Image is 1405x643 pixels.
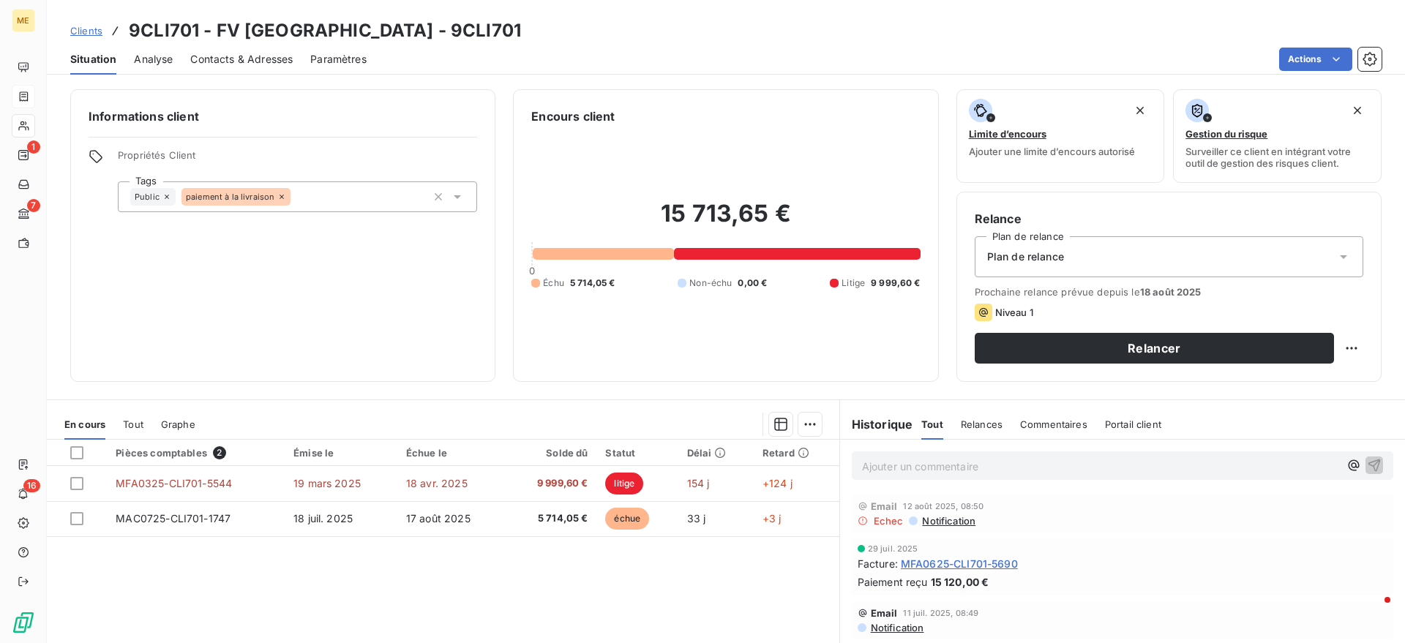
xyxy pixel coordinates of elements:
span: Clients [70,25,102,37]
span: +3 j [763,512,782,524]
span: Non-échu [689,277,732,290]
span: Échu [543,277,564,290]
span: Plan de relance [987,249,1064,264]
span: 33 j [687,512,706,524]
h2: 15 713,65 € [531,199,920,243]
button: Actions [1279,48,1352,71]
div: Échue le [406,447,497,459]
span: 18 juil. 2025 [293,512,353,524]
span: Facture : [858,556,898,571]
span: 9 999,60 € [871,277,921,290]
div: Pièces comptables [116,446,276,459]
span: Niveau 1 [995,307,1033,318]
span: Paiement reçu [858,574,928,590]
h6: Relance [975,210,1363,228]
span: 154 j [687,477,710,489]
span: Propriétés Client [118,149,477,170]
span: Echec [874,515,904,527]
span: échue [605,508,649,530]
input: Ajouter une valeur [291,190,302,203]
span: paiement à la livraison [186,192,274,201]
span: 29 juil. 2025 [868,544,918,553]
span: 0 [529,265,535,277]
span: Analyse [134,52,173,67]
span: 18 avr. 2025 [406,477,468,489]
span: Tout [921,418,943,430]
button: Gestion du risqueSurveiller ce client en intégrant votre outil de gestion des risques client. [1173,89,1382,183]
span: MAC0725-CLI701-1747 [116,512,231,524]
h6: Encours client [531,108,615,125]
button: Limite d’encoursAjouter une limite d’encours autorisé [956,89,1165,183]
span: Commentaires [1020,418,1087,430]
span: Relances [961,418,1003,430]
span: 17 août 2025 [406,512,471,524]
span: 16 [23,479,40,492]
div: Retard [763,447,831,459]
button: Relancer [975,333,1334,364]
span: Limite d’encours [969,128,1046,140]
div: ME [12,9,35,32]
iframe: Intercom live chat [1355,593,1390,628]
a: Clients [70,23,102,38]
span: Email [871,500,898,512]
span: 12 août 2025, 08:50 [903,502,983,511]
h6: Historique [840,415,913,433]
span: 19 mars 2025 [293,477,361,489]
div: Délai [687,447,745,459]
span: Contacts & Adresses [190,52,293,67]
span: MFA0325-CLI701-5544 [116,477,232,489]
span: MFA0625-CLI701-5690 [901,556,1018,571]
div: Statut [605,447,669,459]
span: 2 [213,446,226,459]
span: 18 août 2025 [1140,286,1202,298]
div: Solde dû [514,447,588,459]
span: Graphe [161,418,195,430]
div: Émise le [293,447,389,459]
h3: 9CLI701 - FV [GEOGRAPHIC_DATA] - 9CLI701 [129,18,521,44]
span: 15 120,00 € [931,574,989,590]
span: 5 714,05 € [514,511,588,526]
span: 11 juil. 2025, 08:49 [903,609,978,617]
span: Surveiller ce client en intégrant votre outil de gestion des risques client. [1185,146,1369,169]
span: Public [135,192,160,201]
span: 0,00 € [738,277,767,290]
span: Tout [123,418,143,430]
span: Notification [869,622,924,633]
span: Situation [70,52,116,67]
h6: Informations client [89,108,477,125]
span: Gestion du risque [1185,128,1267,140]
span: litige [605,473,643,495]
span: Ajouter une limite d’encours autorisé [969,146,1135,157]
a: 1 [12,143,34,167]
span: Email [871,607,898,619]
span: +124 j [763,477,793,489]
a: 7 [12,202,34,225]
span: 7 [27,199,40,212]
span: Notification [921,515,975,527]
span: Portail client [1105,418,1161,430]
span: En cours [64,418,105,430]
span: 1 [27,140,40,154]
span: Prochaine relance prévue depuis le [975,286,1363,298]
span: Paramètres [310,52,367,67]
span: 9 999,60 € [514,476,588,491]
img: Logo LeanPay [12,611,35,634]
span: 5 714,05 € [570,277,615,290]
span: Litige [842,277,865,290]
